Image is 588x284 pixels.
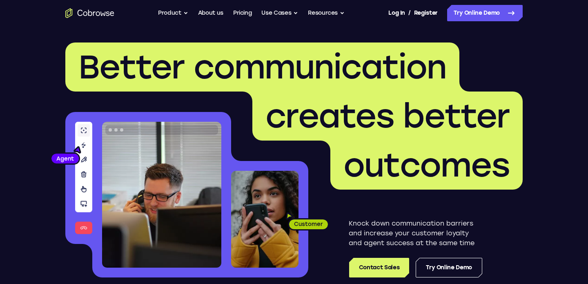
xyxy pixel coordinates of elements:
a: Register [414,5,438,21]
a: Pricing [233,5,252,21]
img: A customer support agent talking on the phone [102,122,221,268]
a: Log In [388,5,405,21]
a: Go to the home page [65,8,114,18]
button: Resources [308,5,345,21]
a: Try Online Demo [447,5,523,21]
span: / [408,8,411,18]
a: Contact Sales [349,258,409,277]
button: Product [158,5,188,21]
a: Try Online Demo [416,258,482,277]
p: Knock down communication barriers and increase your customer loyalty and agent success at the sam... [349,219,482,248]
a: About us [198,5,223,21]
button: Use Cases [261,5,298,21]
span: creates better [265,96,510,136]
span: Better communication [78,47,446,87]
span: outcomes [343,145,510,185]
img: A customer holding their phone [231,171,298,268]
